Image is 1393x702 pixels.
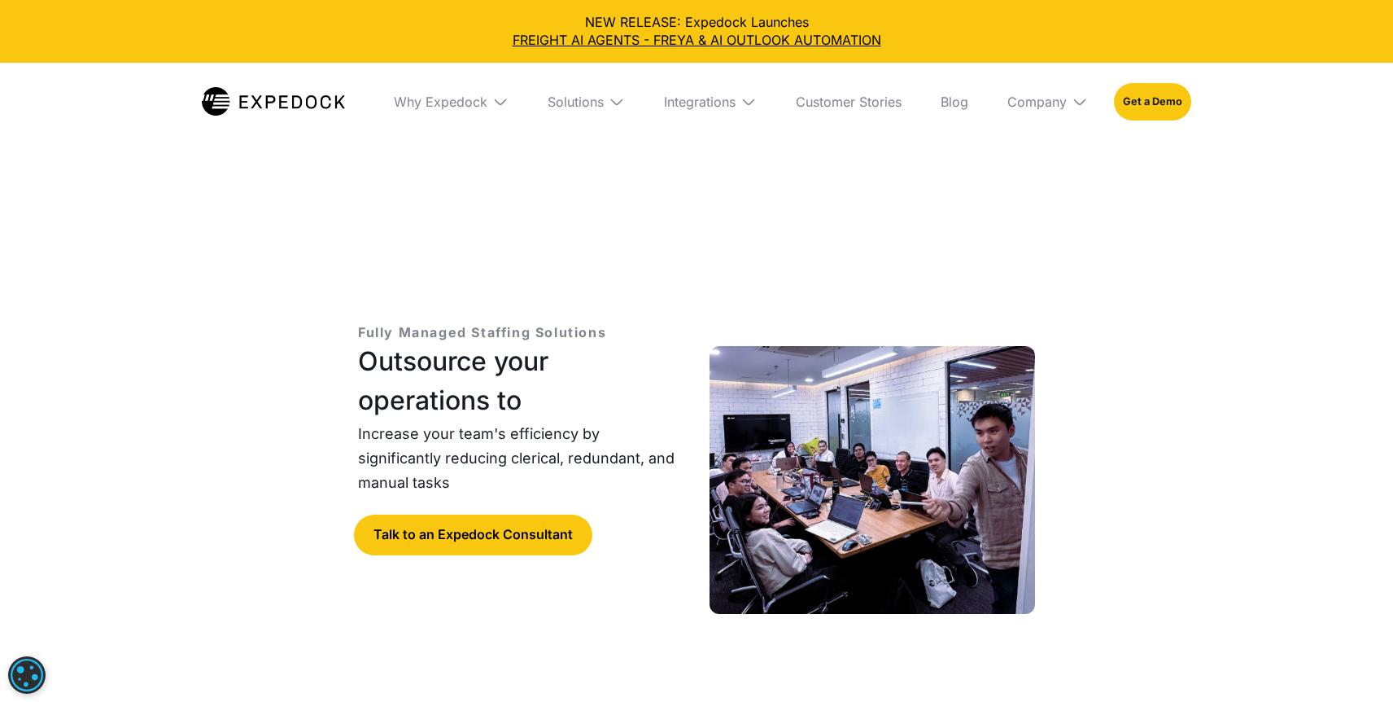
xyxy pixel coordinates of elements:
[994,63,1101,141] div: Company
[535,63,638,141] div: Solutions
[381,63,522,141] div: Why Expedock
[13,13,1380,50] div: NEW RELEASE: Expedock Launches
[1114,526,1393,702] iframe: Chat Widget
[1114,526,1393,702] div: Sohbet Aracı
[354,515,592,555] a: Talk to an Expedock Consultant
[928,63,981,141] a: Blog
[358,322,606,342] p: Fully Managed Staffing Solutions
[1007,94,1067,110] div: Company
[394,94,487,110] div: Why Expedock
[651,63,770,141] div: Integrations
[358,342,683,420] h1: Outsource your operations to
[548,94,604,110] div: Solutions
[783,63,915,141] a: Customer Stories
[358,422,683,495] p: Increase your team's efficiency by significantly reducing clerical, redundant, and manual tasks
[1114,83,1191,121] a: Get a Demo
[664,94,736,110] div: Integrations
[13,31,1380,49] a: FREIGHT AI AGENTS - FREYA & AI OUTLOOK AUTOMATION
